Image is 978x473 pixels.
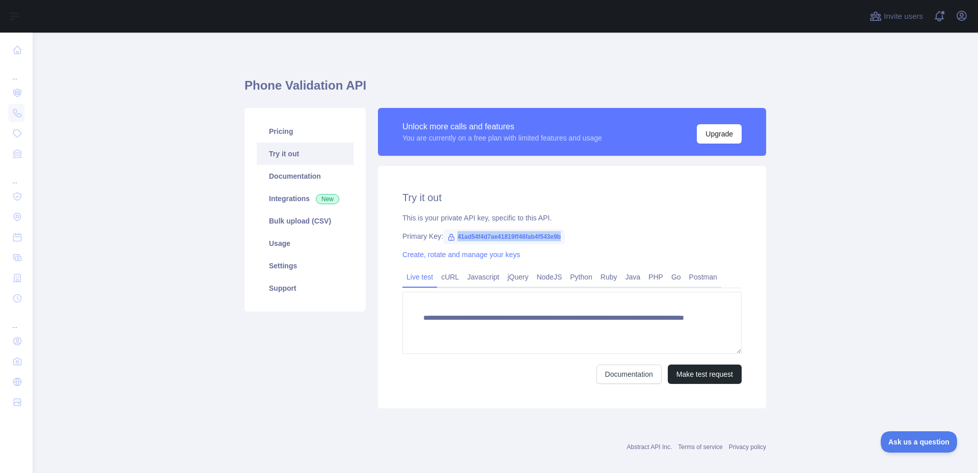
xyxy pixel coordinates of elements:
button: Invite users [867,8,925,24]
div: Primary Key: [402,231,742,241]
span: 41ad54f4d7ae41819ff46fab4f543e9b [443,229,565,244]
a: Usage [257,232,354,255]
a: Integrations New [257,187,354,210]
a: Try it out [257,143,354,165]
iframe: Toggle Customer Support [881,431,958,453]
div: You are currently on a free plan with limited features and usage [402,133,602,143]
a: Java [621,269,645,285]
a: jQuery [503,269,532,285]
a: cURL [437,269,463,285]
a: Documentation [257,165,354,187]
a: Javascript [463,269,503,285]
a: Terms of service [678,443,722,451]
button: Upgrade [697,124,742,144]
a: Settings [257,255,354,277]
a: Ruby [596,269,621,285]
a: PHP [644,269,667,285]
div: This is your private API key, specific to this API. [402,213,742,223]
span: New [316,194,339,204]
a: NodeJS [532,269,566,285]
a: Abstract API Inc. [627,443,672,451]
a: Pricing [257,120,354,143]
div: ... [8,61,24,81]
a: Live test [402,269,437,285]
a: Python [566,269,596,285]
a: Support [257,277,354,299]
a: Create, rotate and manage your keys [402,251,520,259]
a: Go [667,269,685,285]
a: Postman [685,269,721,285]
button: Make test request [668,365,742,384]
a: Documentation [596,365,662,384]
div: ... [8,310,24,330]
h2: Try it out [402,190,742,205]
div: Unlock more calls and features [402,121,602,133]
a: Privacy policy [729,443,766,451]
span: Invite users [884,11,923,22]
a: Bulk upload (CSV) [257,210,354,232]
div: ... [8,165,24,185]
h1: Phone Validation API [244,77,766,102]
